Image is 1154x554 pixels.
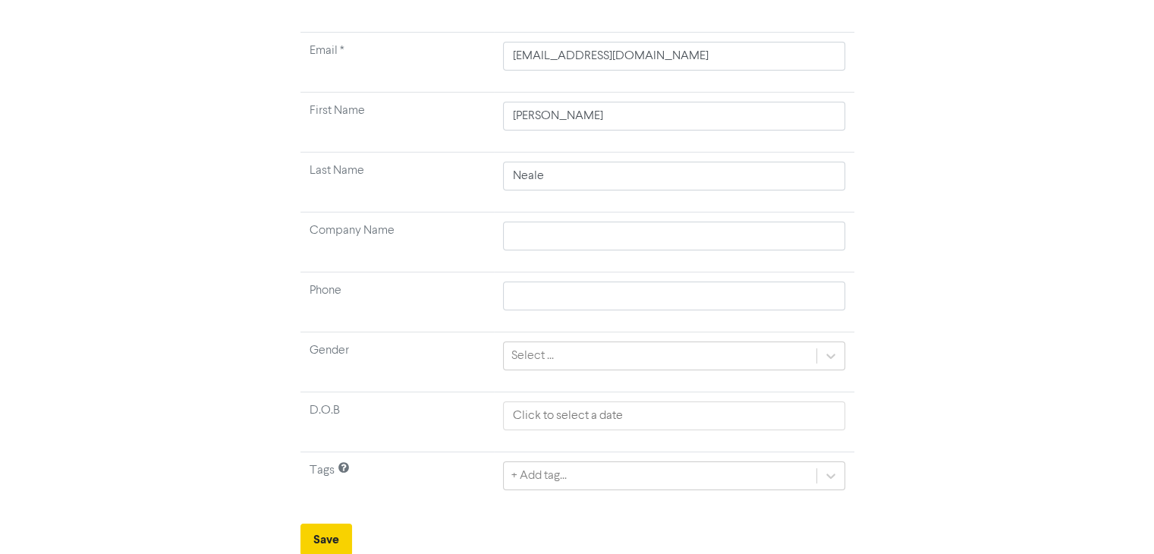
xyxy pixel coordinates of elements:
td: Gender [300,332,495,392]
td: Company Name [300,212,495,272]
div: + Add tag... [511,467,567,485]
td: Required [300,33,495,93]
td: Phone [300,272,495,332]
td: D.O.B [300,392,495,452]
td: Tags [300,452,495,512]
td: First Name [300,93,495,153]
input: Click to select a date [503,401,844,430]
iframe: Chat Widget [964,390,1154,554]
div: Select ... [511,347,554,365]
td: Last Name [300,153,495,212]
